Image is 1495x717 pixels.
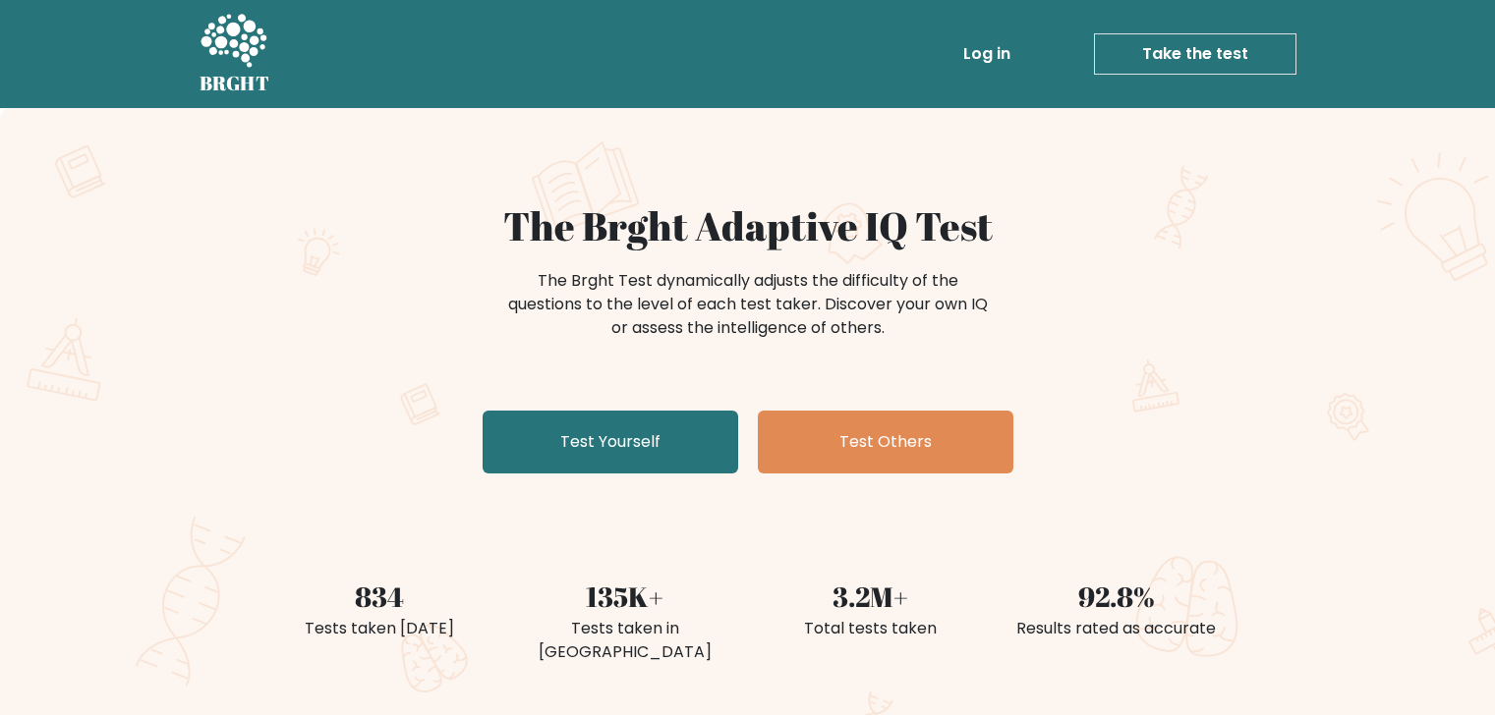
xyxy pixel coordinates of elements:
[200,72,270,95] h5: BRGHT
[268,617,490,640] div: Tests taken [DATE]
[1094,33,1296,75] a: Take the test
[760,576,982,617] div: 3.2M+
[955,34,1018,74] a: Log in
[760,617,982,640] div: Total tests taken
[268,576,490,617] div: 834
[268,202,1228,249] h1: The Brght Adaptive IQ Test
[502,269,994,340] div: The Brght Test dynamically adjusts the difficulty of the questions to the level of each test take...
[1006,576,1228,617] div: 92.8%
[483,411,738,473] a: Test Yourself
[1006,617,1228,640] div: Results rated as accurate
[514,576,736,617] div: 135K+
[200,8,270,100] a: BRGHT
[514,617,736,664] div: Tests taken in [GEOGRAPHIC_DATA]
[758,411,1013,473] a: Test Others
